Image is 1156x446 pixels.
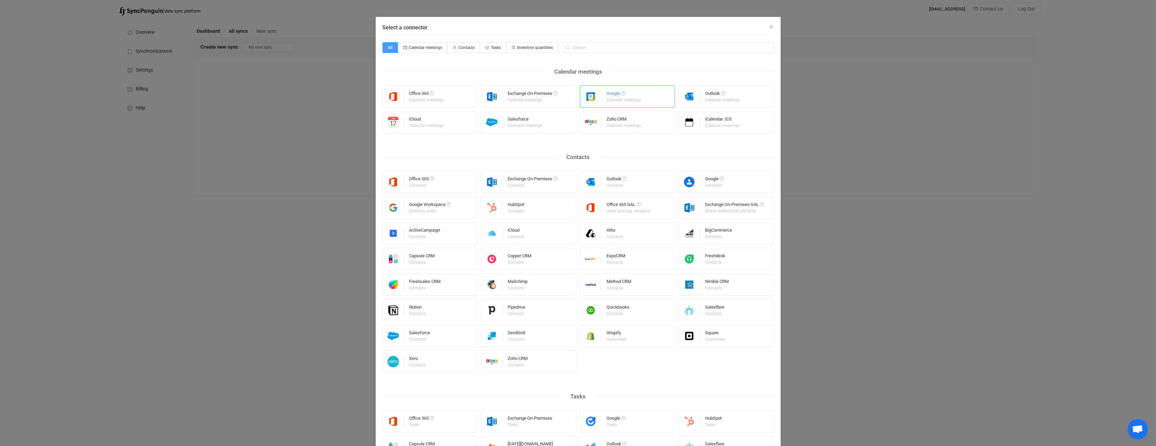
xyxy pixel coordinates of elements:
[705,235,731,239] div: Contacts
[508,312,524,316] div: Contacts
[607,260,624,264] div: Contacts
[705,117,741,124] div: iCalendar .ICS
[705,228,732,235] div: BigCommerce
[580,176,601,188] img: outlook.png
[508,337,524,341] div: Contacts
[607,312,628,316] div: Contacts
[383,176,404,188] img: microsoft365.png
[383,416,404,427] img: microsoft365.png
[705,183,723,187] div: Contacts
[409,337,429,341] div: Contacts
[607,286,630,290] div: Contacts
[508,423,551,427] div: Tasks
[607,183,626,187] div: Contacts
[580,416,601,427] img: google-tasks.png
[481,202,503,213] img: hubspot.png
[607,91,642,98] div: Google
[705,331,726,337] div: Square
[409,124,443,128] div: Calendar meetings
[382,24,428,31] span: Select a connector
[607,254,625,260] div: EspoCRM
[556,152,600,162] div: Contacts
[409,228,440,235] div: ActiveCampaign
[508,98,557,102] div: Calendar meetings
[562,42,774,53] input: Search
[544,67,612,77] div: Calendar meetings
[508,305,525,312] div: Pipedrive
[705,286,728,290] div: Contacts
[409,356,427,363] div: Xero
[481,176,503,188] img: exchange.png
[409,260,434,264] div: Contacts
[580,116,601,128] img: zoho-crm.png
[383,305,404,316] img: notion.png
[679,202,700,213] img: exchange.png
[383,228,404,239] img: activecampaign.png
[508,416,552,423] div: Exchange On-Premises
[409,209,450,213] div: Directory users
[383,253,404,265] img: capsule.png
[508,228,525,235] div: iCloud
[508,183,557,187] div: Contacts
[679,330,700,342] img: square.png
[607,177,627,183] div: Outlook
[409,98,443,102] div: Calendar meetings
[580,228,601,239] img: attio.png
[580,305,601,316] img: quickbooks.png
[769,24,774,30] button: Close
[409,305,427,312] div: Notion
[481,356,503,367] img: zoho-crm.png
[560,391,596,402] div: Tasks
[409,254,435,260] div: Capsule CRM
[705,279,729,286] div: Nimble CRM
[508,356,528,363] div: Zoho CRM
[679,91,700,102] img: outlook.png
[508,124,542,128] div: Calendar meetings
[607,209,650,213] div: Users and org. contacts
[607,337,626,341] div: Customers
[679,416,700,427] img: hubspot.png
[580,202,601,213] img: microsoft365.png
[1128,419,1148,439] div: Open chat
[705,416,722,423] div: HubSpot
[580,253,601,265] img: espo-crm.png
[409,202,451,209] div: Google Workspace
[481,305,503,316] img: pipedrive.png
[409,117,445,124] div: iCloud
[705,312,723,316] div: Contacts
[607,416,625,423] div: Google
[508,279,528,286] div: Mailchimp
[705,177,724,183] div: Google
[508,331,525,337] div: SendGrid
[580,91,601,102] img: google.png
[409,416,434,423] div: Office 365
[508,177,558,183] div: Exchange On-Premises
[409,363,426,367] div: Contacts
[481,416,503,427] img: exchange.png
[508,363,527,367] div: Contacts
[481,330,503,342] img: sendgrid.png
[409,286,439,290] div: Contacts
[508,117,543,124] div: Salesforce
[409,279,440,286] div: Freshsales CRM
[409,423,433,427] div: Tasks
[607,117,642,124] div: Zoho CRM
[383,356,404,367] img: xero.png
[481,228,503,239] img: icloud.png
[705,209,763,213] div: Global address list contacts
[705,91,741,98] div: Outlook
[508,202,525,209] div: HubSpot
[607,228,624,235] div: Attio
[705,305,724,312] div: Salesflare
[508,254,531,260] div: Copper CRM
[679,228,700,239] img: big-commerce.png
[508,209,524,213] div: Contacts
[409,312,426,316] div: Contacts
[383,202,404,213] img: google-workspace.png
[607,279,631,286] div: Method CRM
[383,116,404,128] img: icloud-calendar.png
[607,235,623,239] div: Contacts
[607,331,627,337] div: Shopify
[409,183,433,187] div: Contacts
[383,279,404,290] img: freshworks.png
